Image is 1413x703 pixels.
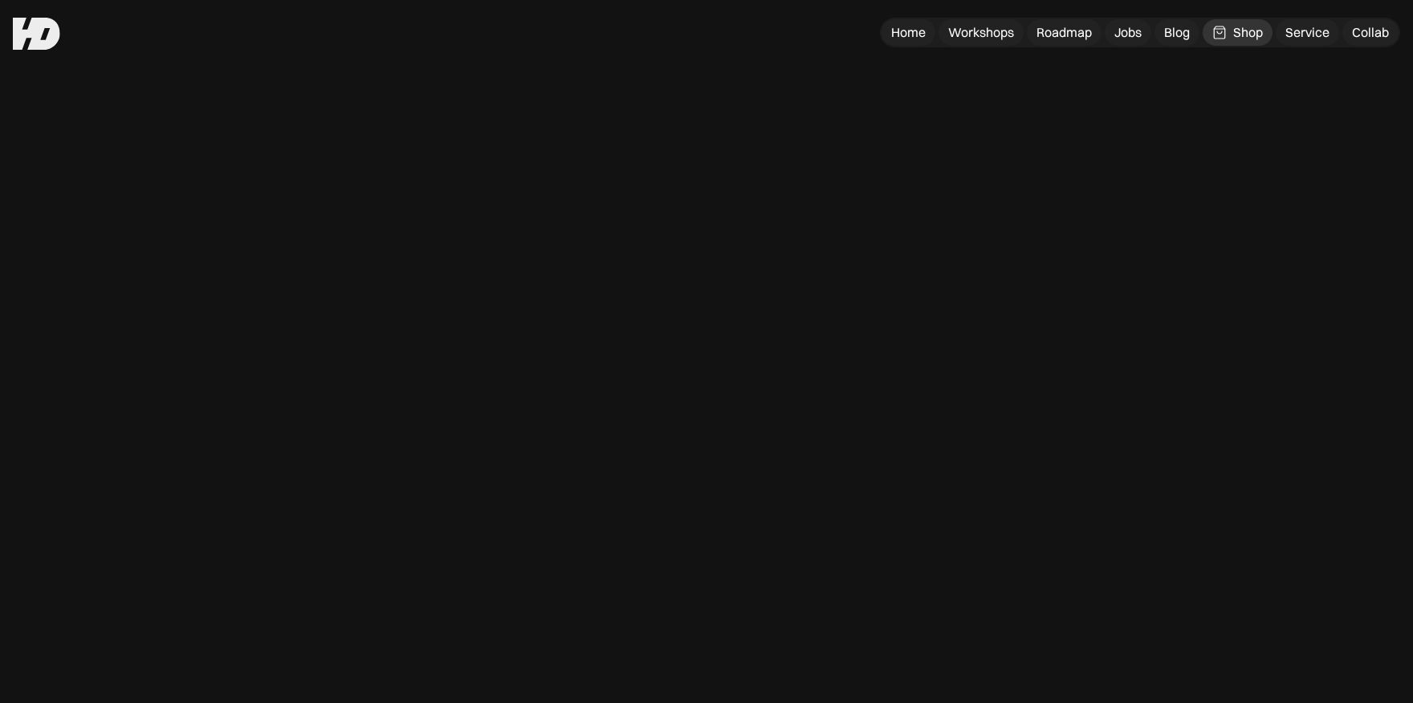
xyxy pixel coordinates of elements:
[1203,19,1273,46] a: Shop
[1276,19,1339,46] a: Service
[1036,24,1092,41] div: Roadmap
[1352,24,1389,41] div: Collab
[939,19,1024,46] a: Workshops
[1342,19,1399,46] a: Collab
[1027,19,1101,46] a: Roadmap
[948,24,1014,41] div: Workshops
[1285,24,1330,41] div: Service
[882,19,935,46] a: Home
[891,24,926,41] div: Home
[1233,24,1263,41] div: Shop
[1114,24,1142,41] div: Jobs
[1154,19,1199,46] a: Blog
[1164,24,1190,41] div: Blog
[1105,19,1151,46] a: Jobs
